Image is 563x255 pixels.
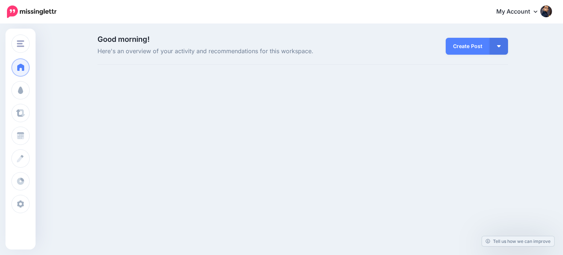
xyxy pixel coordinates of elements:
span: Here's an overview of your activity and recommendations for this workspace. [97,47,368,56]
img: Missinglettr [7,6,56,18]
img: menu.png [17,40,24,47]
a: Tell us how we can improve [482,236,554,246]
span: Good morning! [97,35,150,44]
a: My Account [489,3,552,21]
img: arrow-down-white.png [497,45,501,47]
a: Create Post [446,38,490,55]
